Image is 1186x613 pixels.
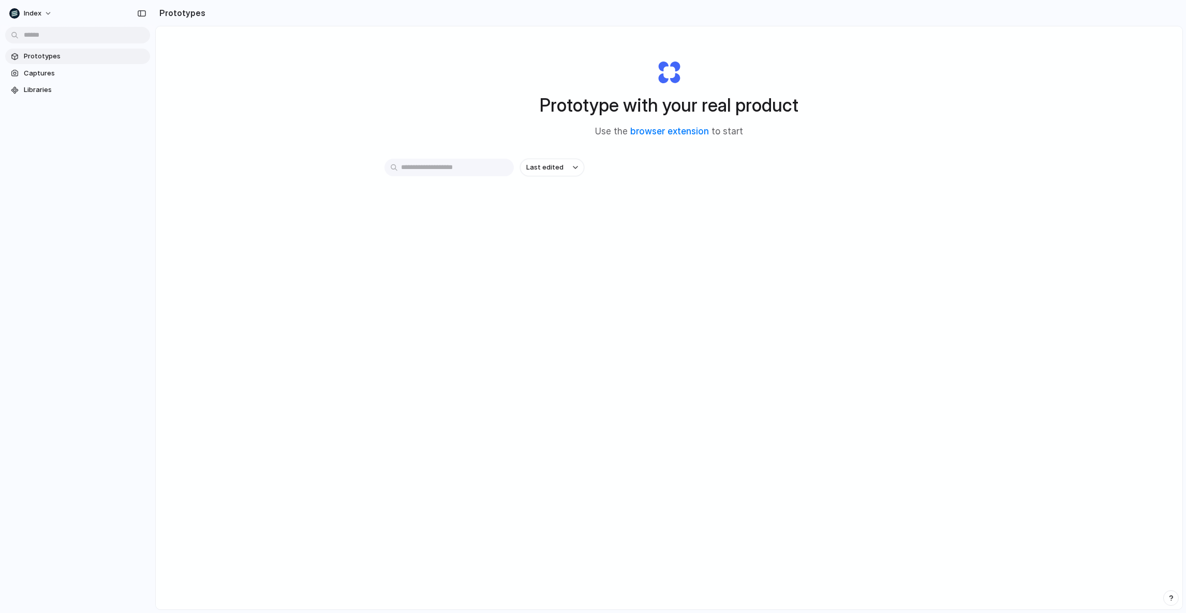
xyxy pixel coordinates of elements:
[5,66,150,81] a: Captures
[5,82,150,98] a: Libraries
[5,5,57,22] button: Index
[540,91,798,119] h1: Prototype with your real product
[24,68,146,79] span: Captures
[155,7,205,19] h2: Prototypes
[5,49,150,64] a: Prototypes
[526,162,564,173] span: Last edited
[595,125,743,139] span: Use the to start
[520,159,584,176] button: Last edited
[24,51,146,62] span: Prototypes
[24,8,41,19] span: Index
[24,85,146,95] span: Libraries
[630,126,709,136] a: browser extension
